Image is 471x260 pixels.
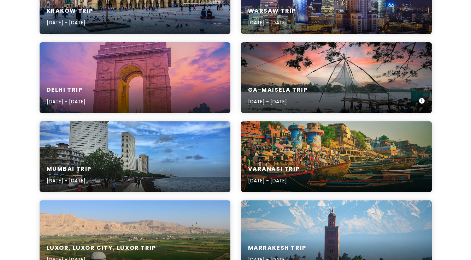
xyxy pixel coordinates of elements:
a: boat on dock near buildings during daytimeVaranasi Trip[DATE] - [DATE] [241,121,432,192]
p: [DATE] - [DATE] [248,177,300,185]
p: [DATE] - [DATE] [248,98,308,105]
a: boats on sea near mountain during sunsetGa-Maisela Trip[DATE] - [DATE] [241,42,432,113]
a: brown concrete arch under blue sky during daytimeDelhi Trip[DATE] - [DATE] [40,42,230,113]
p: [DATE] - [DATE] [47,177,92,185]
h6: Ga-Maisela Trip [248,86,308,94]
h6: Warsaw Trip [248,7,296,15]
p: [DATE] - [DATE] [47,98,86,105]
p: [DATE] - [DATE] [47,19,94,26]
h6: Varanasi Trip [248,165,300,173]
h6: Kraków Trip [47,7,94,15]
p: [DATE] - [DATE] [248,19,296,26]
h6: Delhi Trip [47,86,86,94]
a: people walking on side walk beside beachMumbai Trip[DATE] - [DATE] [40,121,230,192]
h6: Mumbai Trip [47,165,92,173]
h6: Marrakesh Trip [248,244,306,252]
h6: Luxor, Luxor City, Luxor Trip [47,244,156,252]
